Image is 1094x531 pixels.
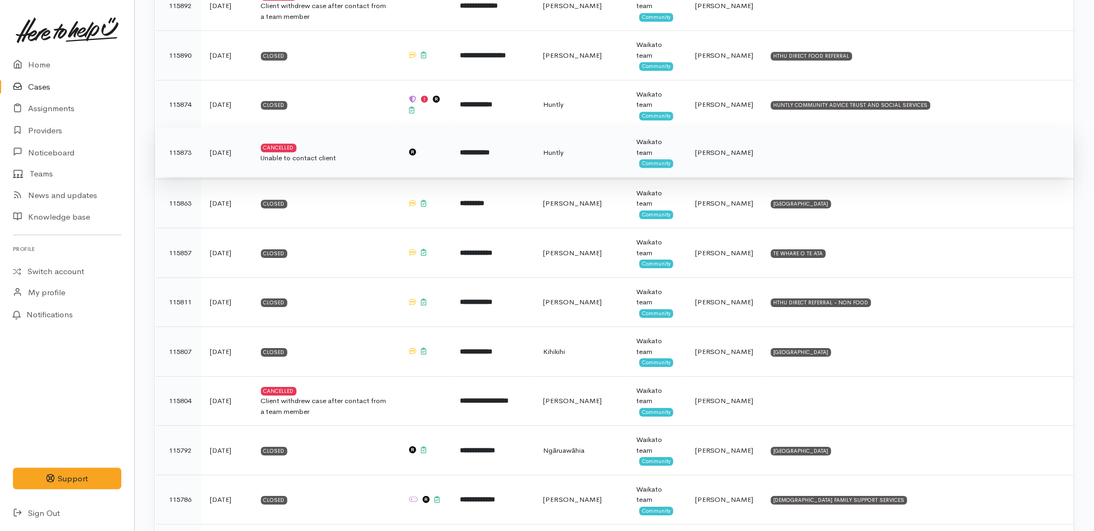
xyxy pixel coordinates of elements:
span: Community [639,112,673,120]
span: Community [639,358,673,367]
span: [PERSON_NAME] [543,1,602,10]
td: [DATE] [201,128,252,178]
div: Client withdrew case after contact from a team member [261,1,390,22]
span: [PERSON_NAME] [543,248,602,257]
td: 115874 [156,80,201,130]
button: Support [13,468,121,490]
span: Community [639,13,673,22]
span: [PERSON_NAME] [695,347,754,356]
td: 115857 [156,228,201,278]
span: Community [639,408,673,417]
span: Community [639,507,673,515]
span: Community [639,457,673,466]
span: [PERSON_NAME] [695,495,754,504]
div: Waikato team [636,336,678,357]
div: Cancelled [261,387,297,396]
span: [PERSON_NAME] [695,199,754,208]
td: [DATE] [201,179,252,228]
span: [PERSON_NAME] [695,446,754,455]
div: [DEMOGRAPHIC_DATA] FAMILY SUPPORT SERVICES [771,496,907,505]
div: Waikato team [636,434,678,455]
div: HTHU DIRECT REFERRAL - NON FOOD [771,298,871,307]
div: HUNTLY COMMUNITY ADVICE TRUST AND SOCIAL SERVICES [771,101,931,110]
span: Kihikihi [543,347,565,356]
div: Closed [261,101,287,110]
td: [DATE] [201,228,252,278]
span: Ngāruawāhia [543,446,584,455]
span: [PERSON_NAME] [695,148,754,157]
td: 115792 [156,426,201,475]
div: [GEOGRAPHIC_DATA] [771,348,831,357]
div: Waikato team [636,39,678,60]
td: 115873 [156,128,201,178]
span: Community [639,62,673,71]
span: [PERSON_NAME] [543,297,602,307]
div: Waikato team [636,287,678,308]
div: Waikato team [636,484,678,505]
h6: Profile [13,242,121,256]
div: TE WHARE O TE ATA [771,249,826,258]
td: [DATE] [201,426,252,475]
span: [PERSON_NAME] [543,396,602,405]
div: Waikato team [636,89,678,110]
div: Closed [261,447,287,455]
div: Closed [261,298,287,307]
td: 115811 [156,277,201,327]
div: Closed [261,52,287,60]
span: [PERSON_NAME] [543,199,602,208]
td: 115786 [156,475,201,525]
span: Community [639,309,673,318]
td: [DATE] [201,475,252,525]
td: [DATE] [201,80,252,130]
span: Huntly [543,100,563,109]
span: [PERSON_NAME] [695,1,754,10]
div: Waikato team [636,237,678,258]
div: [GEOGRAPHIC_DATA] [771,447,831,455]
div: Closed [261,496,287,505]
span: Community [639,210,673,219]
td: [DATE] [201,327,252,377]
span: [PERSON_NAME] [695,297,754,307]
td: 115807 [156,327,201,377]
td: 115863 [156,179,201,228]
div: Client withdrew case after contact from a team member [261,396,390,417]
span: [PERSON_NAME] [695,100,754,109]
div: Waikato team [636,188,678,209]
div: Waikato team [636,137,678,158]
span: Community [639,260,673,268]
td: [DATE] [201,277,252,327]
td: 115890 [156,31,201,80]
div: Closed [261,348,287,357]
span: Huntly [543,148,563,157]
span: [PERSON_NAME] [543,51,602,60]
span: [PERSON_NAME] [695,248,754,257]
td: [DATE] [201,31,252,80]
span: [PERSON_NAME] [695,396,754,405]
span: [PERSON_NAME] [543,495,602,504]
div: [GEOGRAPHIC_DATA] [771,200,831,208]
div: Closed [261,249,287,258]
div: Cancelled [261,144,297,152]
div: Closed [261,200,287,208]
span: Community [639,159,673,168]
span: [PERSON_NAME] [695,51,754,60]
div: HTHU DIRECT FOOD REFERRAL [771,52,852,60]
td: 115804 [156,376,201,426]
div: Unable to contact client [261,153,390,164]
div: Waikato team [636,385,678,406]
td: [DATE] [201,376,252,426]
